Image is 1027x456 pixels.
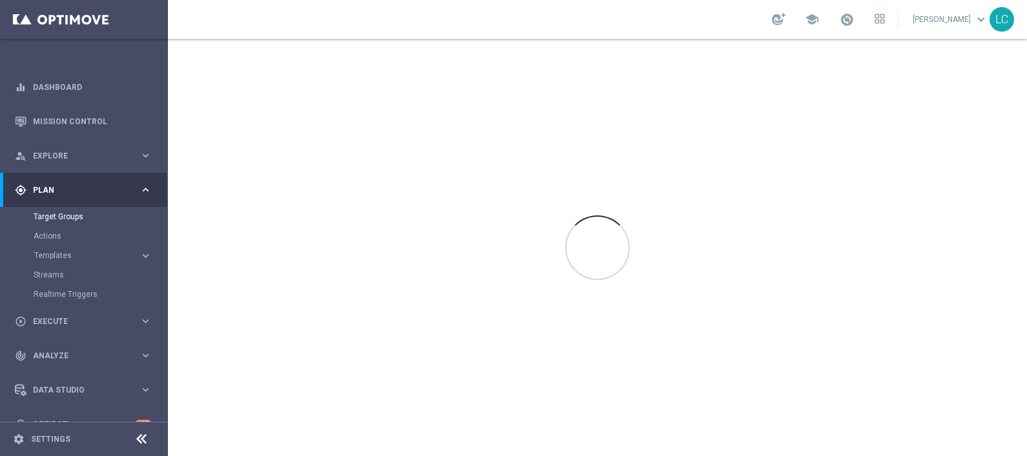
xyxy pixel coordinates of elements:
[15,81,26,93] i: equalizer
[33,318,140,325] span: Execute
[14,419,152,429] button: lightbulb Optibot +10
[14,185,152,195] button: gps_fixed Plan keyboard_arrow_right
[33,186,140,194] span: Plan
[805,12,819,27] span: school
[34,226,167,246] div: Actions
[34,212,134,222] a: Target Groups
[34,285,167,304] div: Realtime Triggers
[140,384,152,396] i: keyboard_arrow_right
[14,316,152,327] button: play_circle_outline Execute keyboard_arrow_right
[15,150,26,162] i: person_search
[15,316,140,327] div: Execute
[15,184,140,196] div: Plan
[33,386,140,394] span: Data Studio
[140,184,152,196] i: keyboard_arrow_right
[14,116,152,127] button: Mission Control
[15,104,152,138] div: Mission Control
[140,149,152,162] i: keyboard_arrow_right
[974,12,988,27] span: keyboard_arrow_down
[33,407,135,441] a: Optibot
[140,315,152,327] i: keyboard_arrow_right
[33,104,152,138] a: Mission Control
[34,252,140,259] div: Templates
[15,150,140,162] div: Explore
[15,418,26,430] i: lightbulb
[13,433,25,445] i: settings
[15,316,26,327] i: play_circle_outline
[14,151,152,161] button: person_search Explore keyboard_arrow_right
[34,250,152,261] button: Templates keyboard_arrow_right
[34,252,127,259] span: Templates
[34,231,134,241] a: Actions
[14,385,152,395] button: Data Studio keyboard_arrow_right
[15,184,26,196] i: gps_fixed
[990,7,1014,32] div: LC
[34,289,134,299] a: Realtime Triggers
[140,349,152,362] i: keyboard_arrow_right
[15,407,152,441] div: Optibot
[33,152,140,160] span: Explore
[135,420,152,428] div: +10
[34,270,134,280] a: Streams
[34,265,167,285] div: Streams
[140,250,152,262] i: keyboard_arrow_right
[33,352,140,360] span: Analyze
[31,435,70,443] a: Settings
[34,246,167,265] div: Templates
[15,70,152,104] div: Dashboard
[911,10,990,29] a: [PERSON_NAME]keyboard_arrow_down
[15,350,140,362] div: Analyze
[15,350,26,362] i: track_changes
[15,384,140,396] div: Data Studio
[34,207,167,226] div: Target Groups
[33,70,152,104] a: Dashboard
[14,351,152,361] button: track_changes Analyze keyboard_arrow_right
[14,82,152,92] button: equalizer Dashboard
